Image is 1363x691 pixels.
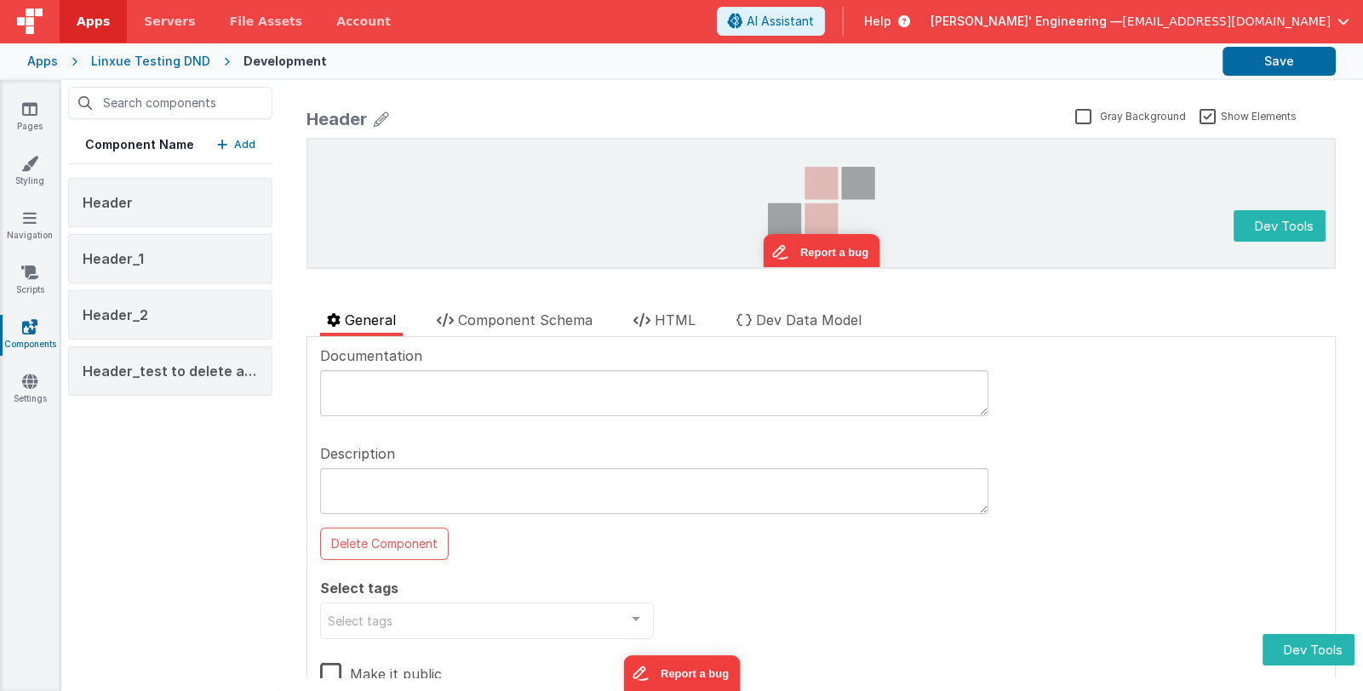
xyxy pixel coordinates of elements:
span: General [345,311,396,328]
span: Select tags [328,610,392,630]
button: Save [1223,47,1336,76]
label: Gray Background [1075,107,1186,123]
span: Component Schema [458,311,593,328]
span: [EMAIL_ADDRESS][DOMAIN_NAME] [1122,13,1331,30]
button: Delete Component [320,528,449,560]
span: Documentation [320,345,422,366]
label: Make it public [320,653,442,689]
button: Dev Tools [1263,634,1354,665]
h5: Component Name [85,136,194,153]
span: Header_1 [83,250,144,267]
iframe: Marker.io feedback button [455,94,571,130]
input: Search components [68,87,272,119]
button: Add [217,136,255,153]
div: Header [306,107,367,131]
span: Header_test to delete as unpublic [83,363,313,380]
span: File Assets [230,13,303,30]
span: AI Assistant [747,13,814,30]
p: Add [234,136,255,153]
div: Apps [27,53,58,70]
span: [PERSON_NAME]' Engineering — [931,13,1122,30]
iframe: Marker.io feedback button [623,655,740,691]
div: Development [243,53,327,70]
span: Select tags [320,578,398,598]
label: Show Elements [1200,107,1297,123]
button: [PERSON_NAME]' Engineering — [EMAIL_ADDRESS][DOMAIN_NAME] [931,13,1349,30]
span: Help [864,13,891,30]
div: Linxue Testing DND [91,53,210,70]
span: Servers [144,13,195,30]
span: Apps [77,13,110,30]
span: Header [83,194,133,211]
button: AI Assistant [717,7,825,36]
span: Dev Data Model [756,311,862,328]
span: Description [320,443,395,464]
span: HTML [655,311,696,328]
button: Dev Tools [925,71,1017,102]
span: Header_2 [83,306,148,323]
